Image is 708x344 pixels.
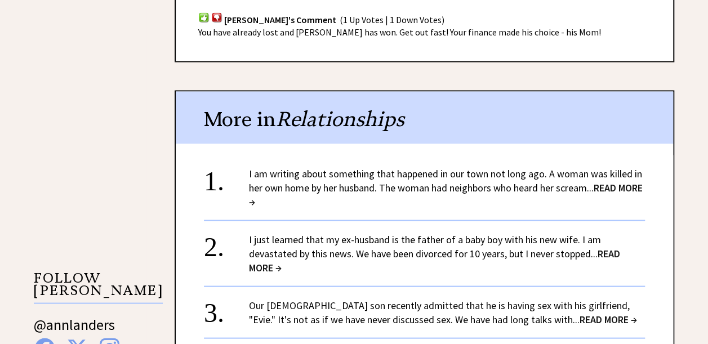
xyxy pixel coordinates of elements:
[204,232,249,253] div: 2.
[204,298,249,319] div: 3.
[340,14,444,25] span: (1 Up Votes | 1 Down Votes)
[204,166,249,187] div: 1.
[249,298,637,325] a: Our [DEMOGRAPHIC_DATA] son recently admitted that he is having sex with his girlfriend, "Evie." I...
[34,271,163,303] p: FOLLOW [PERSON_NAME]
[249,233,620,274] a: I just learned that my ex-husband is the father of a baby boy with his new wife. I am devastated ...
[249,181,643,208] span: READ MORE →
[249,247,620,274] span: READ MORE →
[176,91,673,144] div: More in
[580,312,637,325] span: READ MORE →
[224,14,336,25] span: [PERSON_NAME]'s Comment
[211,12,222,23] img: votdown.png
[198,26,601,38] span: You have already lost and [PERSON_NAME] has won. Get out fast! Your finance made his choice - his...
[276,106,404,131] span: Relationships
[249,167,643,208] a: I am writing about something that happened in our town not long ago. A woman was killed in her ow...
[198,12,210,23] img: votup.png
